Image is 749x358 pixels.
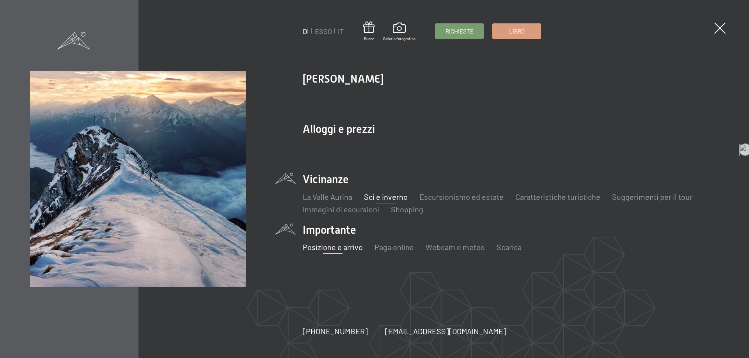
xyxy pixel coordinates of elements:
[426,242,485,252] a: Webcam e meteo
[385,326,506,336] font: [EMAIL_ADDRESS][DOMAIN_NAME]
[383,36,415,41] font: Galleria fotografica
[363,21,374,41] a: Buono
[385,326,506,337] a: [EMAIL_ADDRESS][DOMAIN_NAME]
[445,28,474,35] font: Richieste
[364,36,374,41] font: Buono
[303,192,352,201] a: La Valle Aurina
[515,192,600,201] a: Caratteristiche turistiche
[497,242,522,252] a: Scarica
[364,192,408,201] a: Sci e inverno
[435,24,483,39] a: Richieste
[419,192,504,201] a: Escursionismo ed estate
[338,27,344,35] a: IT
[383,23,415,41] a: Galleria fotografica
[303,27,309,35] a: DI
[303,205,379,214] a: Immagini di escursioni
[303,326,368,337] a: [PHONE_NUMBER]
[391,205,423,214] a: Shopping
[374,242,414,252] a: Paga online
[315,27,332,35] a: ESSO
[493,24,541,39] a: Libro
[612,192,692,201] a: Suggerimenti per il tour
[509,28,525,35] font: Libro
[303,326,368,336] font: [PHONE_NUMBER]
[303,242,363,252] a: Posizione e arrivo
